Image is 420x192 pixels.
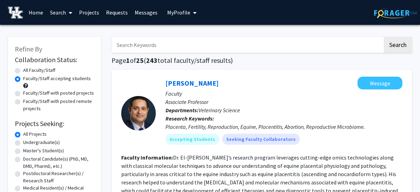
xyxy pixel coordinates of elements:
mat-chip: Seeking Faculty Collaborators [222,134,300,145]
a: [PERSON_NAME] [165,79,219,87]
label: All Faculty/Staff [23,67,55,74]
img: University of Kentucky Logo [8,7,23,19]
label: Faculty/Staff with posted remote projects [23,98,94,112]
b: Research Keywords: [165,115,214,122]
label: Faculty/Staff accepting students [23,75,91,82]
h2: Collaboration Status: [15,56,94,64]
label: Doctoral Candidate(s) (PhD, MD, DMD, PharmD, etc.) [23,155,94,170]
iframe: Chat [5,161,29,187]
span: Veterinary Science [199,107,240,114]
mat-chip: Accepting Students [165,134,219,145]
a: Messages [131,0,161,25]
label: Undergraduate(s) [23,139,60,146]
span: 25 [136,56,144,65]
button: Search [384,37,412,53]
b: Faculty Information: [121,154,173,161]
a: Home [25,0,47,25]
label: All Projects [23,131,47,138]
p: Faculty [165,89,402,98]
span: 1 [126,56,130,65]
a: Requests [103,0,131,25]
b: Departments: [165,107,199,114]
a: Projects [76,0,103,25]
label: Postdoctoral Researcher(s) / Research Staff [23,170,94,184]
h2: Projects Seeking: [15,119,94,128]
span: My Profile [167,9,190,16]
label: Faculty/Staff with posted projects [23,89,94,97]
img: ForagerOne Logo [374,8,417,18]
h1: Page of ( total faculty/staff results) [112,56,412,65]
button: Message Hossam El-Sheikh Ali [357,77,402,89]
input: Search Keywords [112,37,383,53]
span: Refine By [15,45,42,53]
a: Search [47,0,76,25]
div: Placenta, Fertility, Reproduction, Equine, Placentitis, Abortion, Reproductive Microbiome. [165,123,402,131]
span: 243 [146,56,157,65]
label: Master's Student(s) [23,147,64,154]
p: Associate Professor [165,98,402,106]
